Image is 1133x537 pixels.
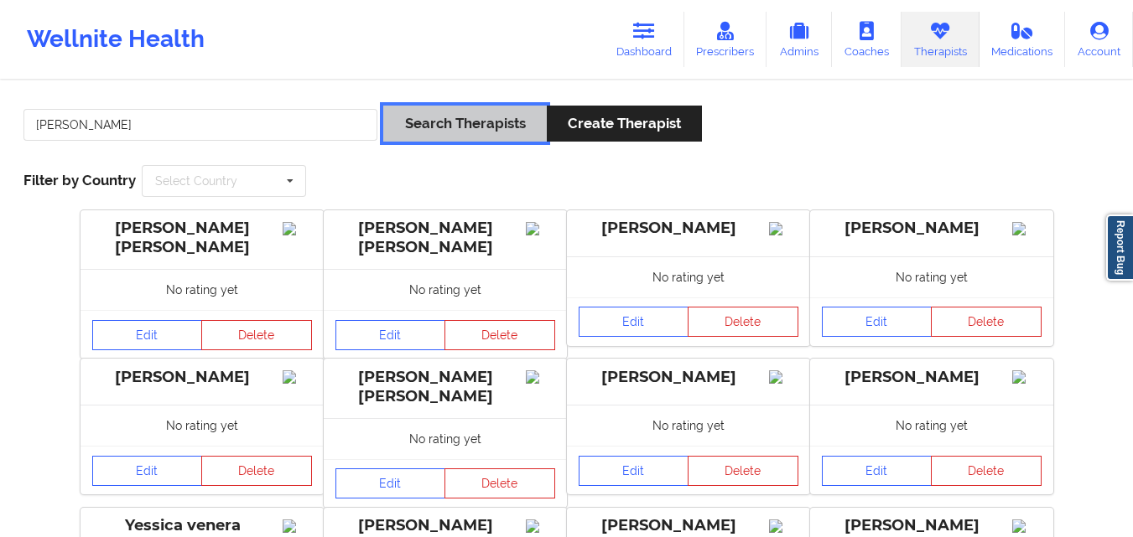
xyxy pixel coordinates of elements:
div: [PERSON_NAME] [579,368,798,387]
a: Edit [822,456,933,486]
img: Image%2Fplaceholer-image.png [526,370,555,384]
a: Report Bug [1106,214,1133,281]
div: No rating yet [810,405,1053,446]
div: [PERSON_NAME] [335,516,555,535]
div: No rating yet [81,269,324,310]
img: Image%2Fplaceholer-image.png [526,222,555,235]
img: Image%2Fplaceholer-image.png [283,222,312,235]
button: Delete [931,456,1042,486]
button: Delete [688,456,798,486]
div: No rating yet [567,256,810,297]
div: No rating yet [324,418,567,459]
button: Search Therapists [383,106,546,142]
img: Image%2Fplaceholer-image.png [1012,222,1042,235]
div: [PERSON_NAME] [PERSON_NAME] [335,368,555,406]
a: Edit [335,320,446,350]
div: Yessica venera [92,516,312,535]
a: Coaches [832,12,902,67]
a: Dashboard [604,12,684,67]
input: Search Keywords [23,109,377,141]
button: Delete [201,456,312,486]
a: Edit [92,320,203,350]
div: [PERSON_NAME] [822,368,1042,387]
img: Image%2Fplaceholer-image.png [769,370,798,384]
span: Filter by Country [23,172,136,188]
div: [PERSON_NAME] [579,516,798,535]
a: Edit [92,456,203,486]
button: Create Therapist [547,106,702,142]
div: [PERSON_NAME] [579,219,798,238]
img: Image%2Fplaceholer-image.png [283,370,312,384]
div: No rating yet [810,256,1053,297]
button: Delete [201,320,312,350]
a: Prescribers [684,12,767,67]
div: Select Country [155,175,237,187]
div: [PERSON_NAME] [92,368,312,387]
a: Edit [579,456,689,486]
button: Delete [444,468,555,498]
a: Edit [579,307,689,337]
div: No rating yet [324,269,567,310]
div: No rating yet [81,405,324,446]
div: [PERSON_NAME] [PERSON_NAME] [92,219,312,257]
button: Delete [688,307,798,337]
img: Image%2Fplaceholer-image.png [769,222,798,235]
a: Admins [767,12,832,67]
div: No rating yet [567,405,810,446]
a: Medications [980,12,1066,67]
div: [PERSON_NAME] [822,219,1042,238]
img: Image%2Fplaceholer-image.png [1012,370,1042,384]
a: Therapists [902,12,980,67]
img: Image%2Fplaceholer-image.png [769,519,798,533]
button: Delete [444,320,555,350]
a: Edit [335,468,446,498]
img: Image%2Fplaceholer-image.png [283,519,312,533]
a: Edit [822,307,933,337]
button: Delete [931,307,1042,337]
a: Account [1065,12,1133,67]
img: Image%2Fplaceholer-image.png [1012,519,1042,533]
img: Image%2Fplaceholer-image.png [526,519,555,533]
div: [PERSON_NAME] [PERSON_NAME] [335,219,555,257]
